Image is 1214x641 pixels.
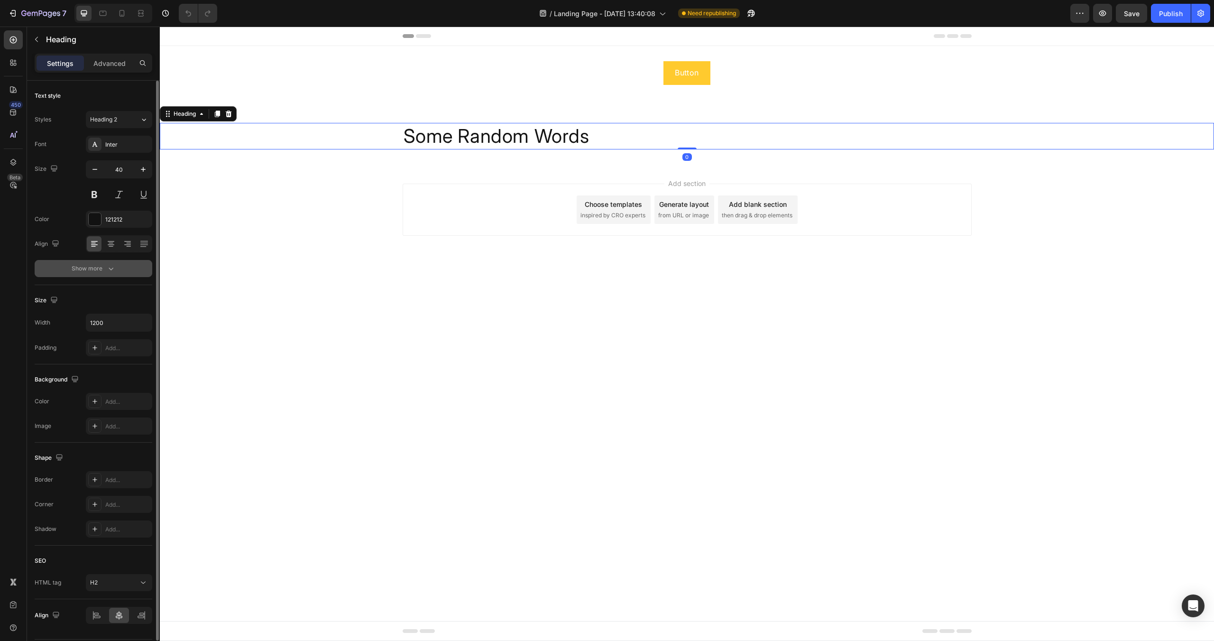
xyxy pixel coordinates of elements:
[35,140,46,149] div: Font
[72,264,116,273] div: Show more
[550,9,552,19] span: /
[105,215,150,224] div: 121212
[35,422,51,430] div: Image
[35,115,51,124] div: Styles
[569,173,627,183] div: Add blank section
[35,163,60,176] div: Size
[105,525,150,534] div: Add...
[35,260,152,277] button: Show more
[35,500,54,509] div: Corner
[421,185,486,193] span: inspired by CRO experts
[1116,4,1147,23] button: Save
[499,173,549,183] div: Generate layout
[105,422,150,431] div: Add...
[35,578,61,587] div: HTML tag
[12,83,38,92] div: Heading
[35,92,61,100] div: Text style
[46,34,148,45] p: Heading
[35,294,60,307] div: Size
[504,35,550,58] a: Button
[35,609,62,622] div: Align
[93,58,126,68] p: Advanced
[35,318,50,327] div: Width
[86,574,152,591] button: H2
[9,101,23,109] div: 450
[160,27,1214,641] iframe: Design area
[105,140,150,149] div: Inter
[47,58,74,68] p: Settings
[62,8,66,19] p: 7
[425,173,482,183] div: Choose templates
[1124,9,1140,18] span: Save
[105,501,150,509] div: Add...
[90,115,117,124] span: Heading 2
[105,344,150,353] div: Add...
[688,9,736,18] span: Need republishing
[35,475,53,484] div: Border
[523,127,532,134] div: 0
[90,579,98,586] span: H2
[35,373,81,386] div: Background
[35,525,56,533] div: Shadow
[35,344,56,352] div: Padding
[515,40,539,53] p: Button
[35,238,61,251] div: Align
[4,4,71,23] button: 7
[7,174,23,181] div: Beta
[1151,4,1191,23] button: Publish
[35,215,49,223] div: Color
[35,397,49,406] div: Color
[1182,595,1205,617] div: Open Intercom Messenger
[35,557,46,565] div: SEO
[562,185,633,193] span: then drag & drop elements
[179,4,217,23] div: Undo/Redo
[86,111,152,128] button: Heading 2
[105,398,150,406] div: Add...
[105,476,150,484] div: Add...
[554,9,655,19] span: Landing Page - [DATE] 13:40:08
[498,185,549,193] span: from URL or image
[35,452,65,464] div: Shape
[86,314,152,331] input: Auto
[505,152,550,162] span: Add section
[1159,9,1183,19] div: Publish
[243,96,812,123] h2: some random words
